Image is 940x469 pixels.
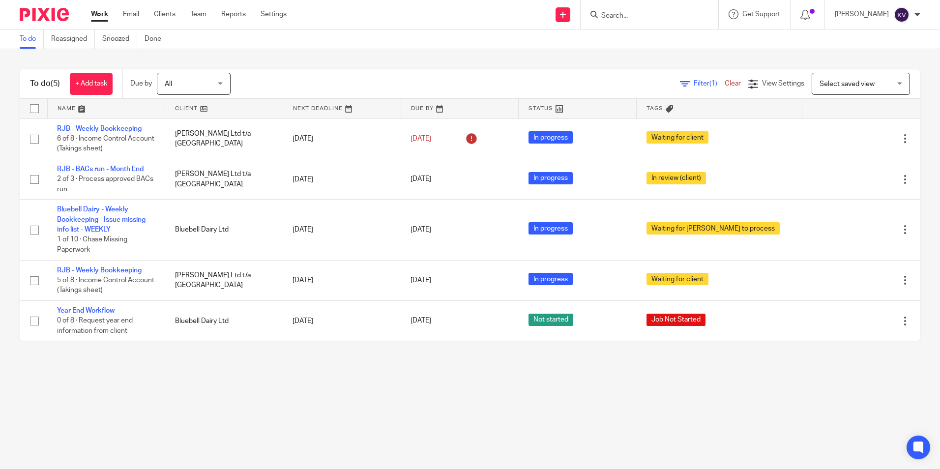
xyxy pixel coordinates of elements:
[154,9,176,19] a: Clients
[411,318,431,324] span: [DATE]
[165,81,172,88] span: All
[57,135,154,152] span: 6 of 8 · Income Control Account (Takings sheet)
[57,318,133,335] span: 0 of 8 · Request year end information from client
[261,9,287,19] a: Settings
[145,29,169,49] a: Done
[123,9,139,19] a: Email
[709,80,717,87] span: (1)
[57,267,142,274] a: RJB - Weekly Bookkeeping
[165,301,283,341] td: Bluebell Dairy Ltd
[20,8,69,21] img: Pixie
[70,73,113,95] a: + Add task
[57,277,154,294] span: 5 of 8 · Income Control Account (Takings sheet)
[529,314,573,326] span: Not started
[820,81,875,88] span: Select saved view
[646,172,706,184] span: In review (client)
[91,9,108,19] a: Work
[411,226,431,233] span: [DATE]
[411,277,431,284] span: [DATE]
[646,314,705,326] span: Job Not Started
[283,159,401,199] td: [DATE]
[894,7,910,23] img: svg%3E
[57,307,115,314] a: Year End Workflow
[51,80,60,88] span: (5)
[283,260,401,300] td: [DATE]
[529,222,573,234] span: In progress
[190,9,206,19] a: Team
[646,273,708,285] span: Waiting for client
[529,273,573,285] span: In progress
[411,135,431,142] span: [DATE]
[725,80,741,87] a: Clear
[646,222,780,234] span: Waiting for [PERSON_NAME] to process
[165,200,283,260] td: Bluebell Dairy Ltd
[130,79,152,88] p: Due by
[57,176,153,193] span: 2 of 3 · Process approved BACs run
[57,206,146,233] a: Bluebell Dairy - Weekly Bookkeeping - Issue missing info list - WEEKLY
[20,29,44,49] a: To do
[835,9,889,19] p: [PERSON_NAME]
[283,301,401,341] td: [DATE]
[529,131,573,144] span: In progress
[600,12,689,21] input: Search
[51,29,95,49] a: Reassigned
[283,200,401,260] td: [DATE]
[529,172,573,184] span: In progress
[102,29,137,49] a: Snoozed
[57,236,127,254] span: 1 of 10 · Chase Missing Paperwork
[165,118,283,159] td: [PERSON_NAME] Ltd t/a [GEOGRAPHIC_DATA]
[57,125,142,132] a: RJB - Weekly Bookkeeping
[221,9,246,19] a: Reports
[165,260,283,300] td: [PERSON_NAME] Ltd t/a [GEOGRAPHIC_DATA]
[283,118,401,159] td: [DATE]
[30,79,60,89] h1: To do
[646,106,663,111] span: Tags
[411,176,431,183] span: [DATE]
[742,11,780,18] span: Get Support
[57,166,144,173] a: RJB - BACs run - Month End
[762,80,804,87] span: View Settings
[165,159,283,199] td: [PERSON_NAME] Ltd t/a [GEOGRAPHIC_DATA]
[694,80,725,87] span: Filter
[646,131,708,144] span: Waiting for client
